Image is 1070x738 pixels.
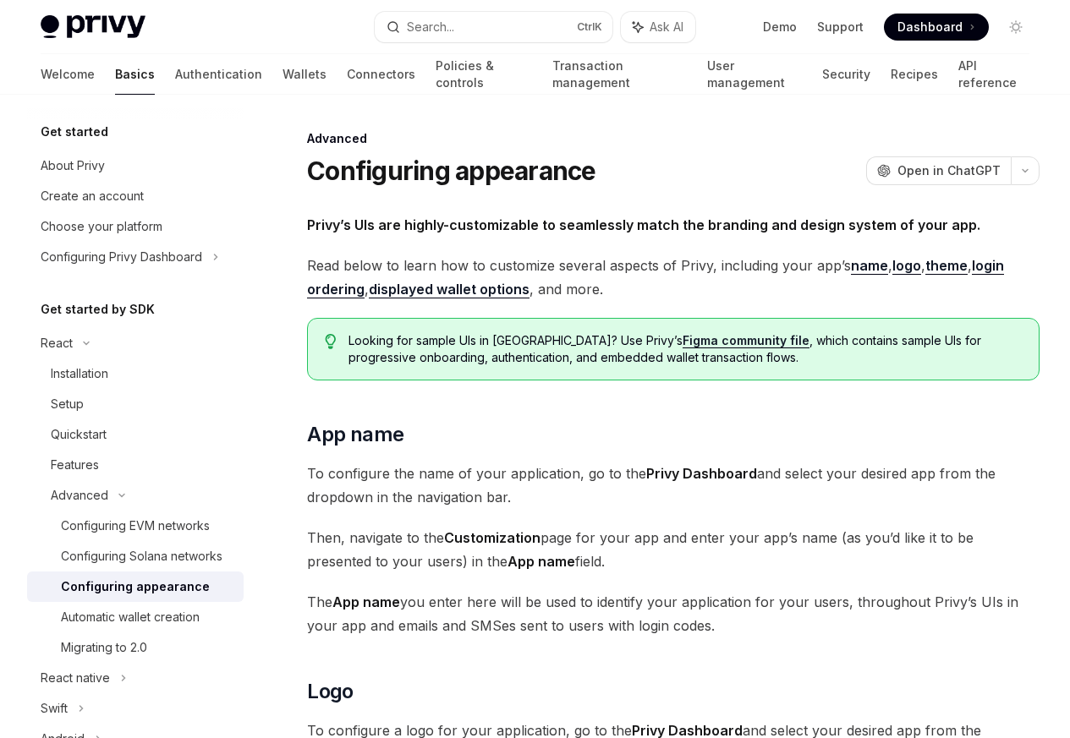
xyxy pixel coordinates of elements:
div: Setup [51,394,84,414]
a: Support [817,19,864,36]
h5: Get started by SDK [41,299,155,320]
a: Figma community file [683,333,809,348]
a: Dashboard [884,14,989,41]
a: Configuring EVM networks [27,511,244,541]
div: Search... [407,17,454,37]
div: Configuring appearance [61,577,210,597]
h5: Get started [41,122,108,142]
a: Recipes [891,54,938,95]
a: Choose your platform [27,211,244,242]
div: Configuring Solana networks [61,546,222,566]
a: Installation [27,358,244,389]
a: Welcome [41,54,95,95]
div: React native [41,668,110,688]
img: light logo [41,15,145,39]
span: Ask AI [650,19,683,36]
a: API reference [958,54,1029,95]
strong: Privy Dashboard [646,465,757,482]
div: Advanced [51,485,108,506]
a: Setup [27,389,244,419]
a: Configuring appearance [27,571,244,602]
span: Logo [307,678,354,705]
a: About Privy [27,150,244,181]
a: Wallets [283,54,326,95]
button: Toggle dark mode [1002,14,1029,41]
div: Quickstart [51,424,107,445]
span: To configure the name of your application, go to the and select your desired app from the dropdow... [307,462,1040,509]
span: Looking for sample UIs in [GEOGRAPHIC_DATA]? Use Privy’s , which contains sample UIs for progress... [348,332,1022,366]
div: Configuring EVM networks [61,516,210,536]
span: Open in ChatGPT [897,162,1001,179]
a: Migrating to 2.0 [27,632,244,663]
svg: Tip [325,334,337,349]
a: name [851,257,888,275]
a: Basics [115,54,155,95]
div: Swift [41,698,68,719]
strong: Privy’s UIs are highly-customizable to seamlessly match the branding and design system of your app. [307,216,980,233]
a: Transaction management [552,54,686,95]
span: Read below to learn how to customize several aspects of Privy, including your app’s , , , , , and... [307,254,1040,301]
div: Choose your platform [41,216,162,237]
a: logo [892,257,921,275]
a: Connectors [347,54,415,95]
h1: Configuring appearance [307,156,596,186]
a: Quickstart [27,419,244,450]
div: Features [51,455,99,475]
div: React [41,333,73,353]
div: Create an account [41,186,144,206]
a: Security [822,54,870,95]
a: Demo [763,19,797,36]
button: Search...CtrlK [375,12,612,42]
a: User management [707,54,803,95]
div: Automatic wallet creation [61,607,200,627]
a: theme [925,257,968,275]
span: Dashboard [897,19,963,36]
strong: App name [508,553,575,570]
strong: App name [332,593,400,610]
a: Automatic wallet creation [27,602,244,632]
strong: Customization [444,529,540,546]
span: Then, navigate to the page for your app and enter your app’s name (as you’d like it to be present... [307,526,1040,573]
a: Configuring Solana networks [27,541,244,571]
span: App name [307,421,403,448]
a: Features [27,450,244,480]
span: The you enter here will be used to identify your application for your users, throughout Privy’s U... [307,590,1040,637]
a: Create an account [27,181,244,211]
button: Open in ChatGPT [866,156,1011,185]
div: Migrating to 2.0 [61,637,147,658]
a: displayed wallet options [369,281,530,298]
a: Policies & controls [436,54,532,95]
a: Authentication [175,54,262,95]
div: Configuring Privy Dashboard [41,247,202,267]
div: Advanced [307,130,1040,147]
span: Ctrl K [577,20,602,34]
div: Installation [51,364,108,384]
div: About Privy [41,156,105,176]
button: Ask AI [621,12,695,42]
